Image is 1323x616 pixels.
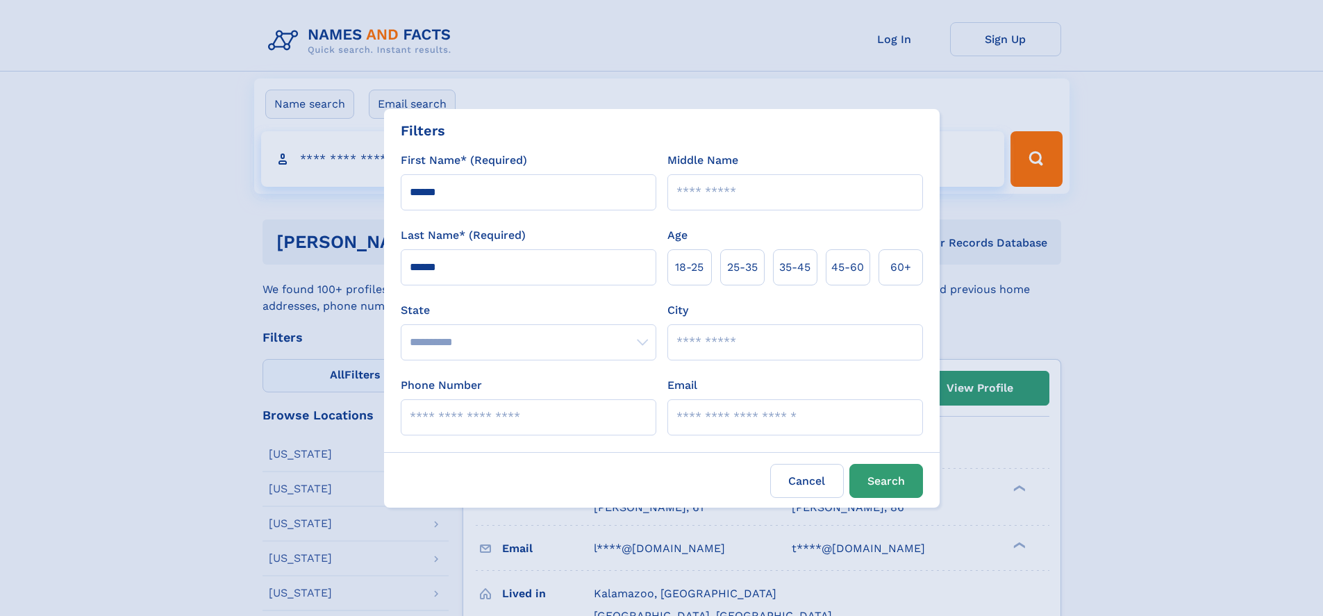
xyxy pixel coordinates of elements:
label: Email [667,377,697,394]
span: 18‑25 [675,259,704,276]
span: 45‑60 [831,259,864,276]
button: Search [849,464,923,498]
span: 60+ [890,259,911,276]
label: Cancel [770,464,844,498]
label: City [667,302,688,319]
label: Age [667,227,688,244]
span: 25‑35 [727,259,758,276]
label: State [401,302,656,319]
span: 35‑45 [779,259,810,276]
label: First Name* (Required) [401,152,527,169]
div: Filters [401,120,445,141]
label: Middle Name [667,152,738,169]
label: Phone Number [401,377,482,394]
label: Last Name* (Required) [401,227,526,244]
